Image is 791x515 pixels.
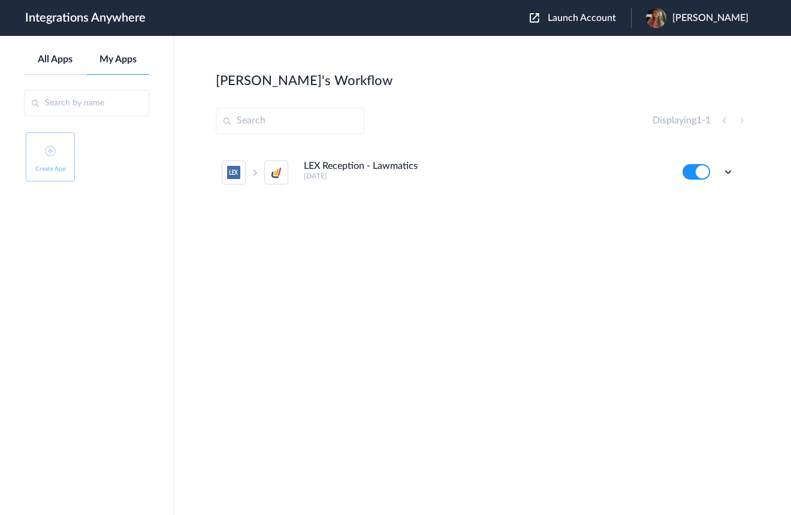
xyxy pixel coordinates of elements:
[696,116,702,125] span: 1
[530,13,539,23] img: launch-acct-icon.svg
[646,8,666,28] img: 22e163bd-fe6e-426c-a47b-067729d30f82.jpeg
[45,146,56,156] img: add-icon.svg
[216,108,364,134] input: Search
[530,13,631,24] button: Launch Account
[216,73,393,89] h2: [PERSON_NAME]'s Workflow
[672,13,748,24] span: [PERSON_NAME]
[548,13,616,23] span: Launch Account
[32,165,69,172] span: Create App
[24,54,87,65] a: All Apps
[25,11,146,25] h1: Integrations Anywhere
[304,160,418,172] h4: LEX Reception - Lawmatics
[653,115,711,126] h4: Displaying -
[705,116,711,125] span: 1
[24,90,149,116] input: Search by name
[304,172,666,180] h5: [DATE]
[87,54,150,65] a: My Apps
